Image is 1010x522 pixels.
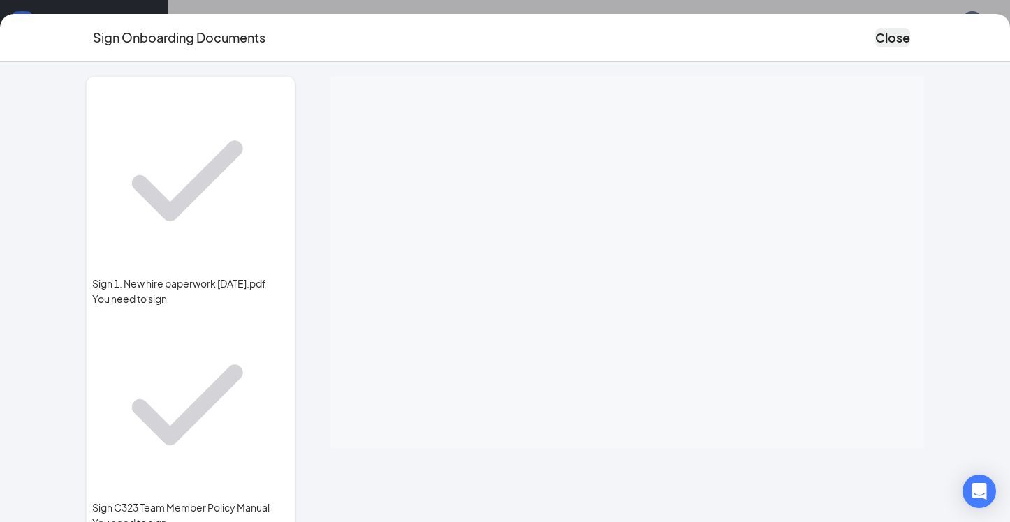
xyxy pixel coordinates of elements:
div: Open Intercom Messenger [963,475,996,508]
svg: Checkmark [92,310,282,500]
button: Close [875,28,910,47]
h4: Sign Onboarding Documents [93,28,265,47]
svg: Checkmark [92,86,282,276]
span: Sign 1. New hire paperwork [DATE].pdf [92,276,289,291]
div: You need to sign [92,291,289,306]
span: Sign C323 Team Member Policy Manual [92,500,289,515]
